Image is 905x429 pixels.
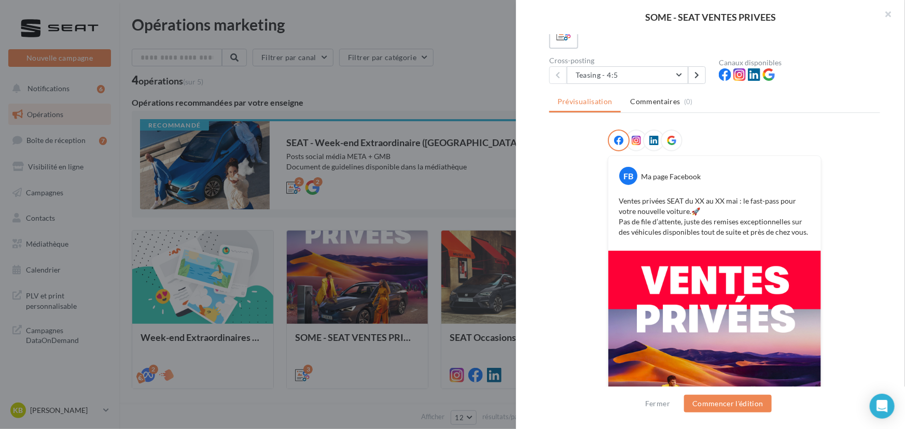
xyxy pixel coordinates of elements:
[567,66,688,84] button: Teasing - 4:5
[641,397,674,410] button: Fermer
[684,395,772,412] button: Commencer l'édition
[631,96,680,107] span: Commentaires
[533,12,888,22] div: SOME - SEAT VENTES PRIVEES
[684,97,693,106] span: (0)
[641,171,701,182] div: Ma page Facebook
[870,394,895,419] div: Open Intercom Messenger
[619,167,637,185] div: FB
[549,57,711,64] div: Cross-posting
[619,196,811,237] p: Ventes privées SEAT du XX au XX mai : le fast-pass pour votre nouvelle voiture.🚀 Pas de file d’at...
[719,59,880,66] div: Canaux disponibles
